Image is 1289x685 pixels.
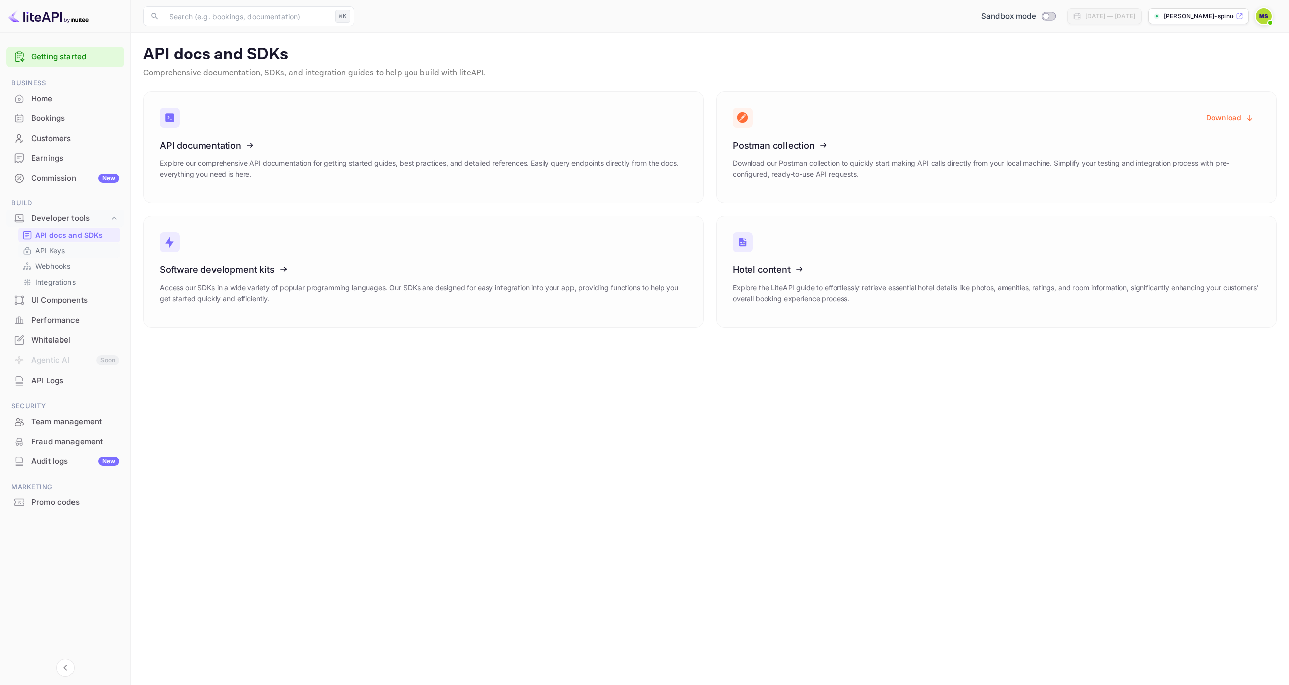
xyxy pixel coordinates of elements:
a: Audit logsNew [6,452,124,470]
div: Whitelabel [31,334,119,346]
div: Promo codes [31,497,119,508]
div: Whitelabel [6,330,124,350]
div: Team management [31,416,119,428]
div: Switch to Production mode [977,11,1059,22]
div: Audit logsNew [6,452,124,471]
p: [PERSON_NAME]-spinu-3d7jd.nui... [1164,12,1234,21]
div: Earnings [6,149,124,168]
div: UI Components [31,295,119,306]
div: Earnings [31,153,119,164]
div: Developer tools [31,213,109,224]
a: Performance [6,311,124,329]
a: Integrations [22,277,116,287]
div: Webhooks [18,259,120,273]
a: API docs and SDKs [22,230,116,240]
button: Download [1200,108,1260,127]
p: Explore our comprehensive API documentation for getting started guides, best practices, and detai... [160,158,687,180]
p: Download our Postman collection to quickly start making API calls directly from your local machin... [733,158,1260,180]
div: ⌘K [335,10,350,23]
a: Getting started [31,51,119,63]
div: Bookings [6,109,124,128]
img: Marius Spinu [1256,8,1272,24]
div: Bookings [31,113,119,124]
input: Search (e.g. bookings, documentation) [163,6,331,26]
div: Fraud management [6,432,124,452]
div: Getting started [6,47,124,67]
div: Developer tools [6,210,124,227]
a: Customers [6,129,124,148]
div: API docs and SDKs [18,228,120,242]
div: Customers [6,129,124,149]
div: New [98,457,119,466]
span: Marketing [6,482,124,493]
p: API docs and SDKs [35,230,103,240]
h3: API documentation [160,140,687,151]
div: CommissionNew [6,169,124,188]
span: Business [6,78,124,89]
p: API docs and SDKs [143,45,1277,65]
div: Fraud management [31,436,119,448]
p: Integrations [35,277,76,287]
a: API documentationExplore our comprehensive API documentation for getting started guides, best pra... [143,91,704,203]
h3: Hotel content [733,264,1260,275]
div: Promo codes [6,493,124,512]
p: Access our SDKs in a wide variety of popular programming languages. Our SDKs are designed for eas... [160,282,687,304]
p: Explore the LiteAPI guide to effortlessly retrieve essential hotel details like photos, amenities... [733,282,1260,304]
div: New [98,174,119,183]
a: Webhooks [22,261,116,271]
a: CommissionNew [6,169,124,187]
h3: Postman collection [733,140,1260,151]
a: UI Components [6,291,124,309]
a: Home [6,89,124,108]
a: Promo codes [6,493,124,511]
a: Bookings [6,109,124,127]
div: [DATE] — [DATE] [1085,12,1135,21]
div: Audit logs [31,456,119,467]
div: Home [31,93,119,105]
span: Sandbox mode [981,11,1036,22]
a: API Keys [22,245,116,256]
div: Home [6,89,124,109]
div: Performance [31,315,119,326]
div: Customers [31,133,119,145]
button: Collapse navigation [56,659,75,677]
a: Team management [6,412,124,431]
a: Fraud management [6,432,124,451]
a: Earnings [6,149,124,167]
img: LiteAPI logo [8,8,89,24]
p: Comprehensive documentation, SDKs, and integration guides to help you build with liteAPI. [143,67,1277,79]
div: Commission [31,173,119,184]
h3: Software development kits [160,264,687,275]
a: Whitelabel [6,330,124,349]
p: Webhooks [35,261,70,271]
div: Team management [6,412,124,432]
a: Hotel contentExplore the LiteAPI guide to effortlessly retrieve essential hotel details like phot... [716,216,1277,328]
p: API Keys [35,245,65,256]
div: API Keys [18,243,120,258]
div: Integrations [18,275,120,289]
a: API Logs [6,371,124,390]
span: Build [6,198,124,209]
div: UI Components [6,291,124,310]
div: API Logs [6,371,124,391]
a: Software development kitsAccess our SDKs in a wide variety of popular programming languages. Our ... [143,216,704,328]
div: Performance [6,311,124,330]
span: Security [6,401,124,412]
div: API Logs [31,375,119,387]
